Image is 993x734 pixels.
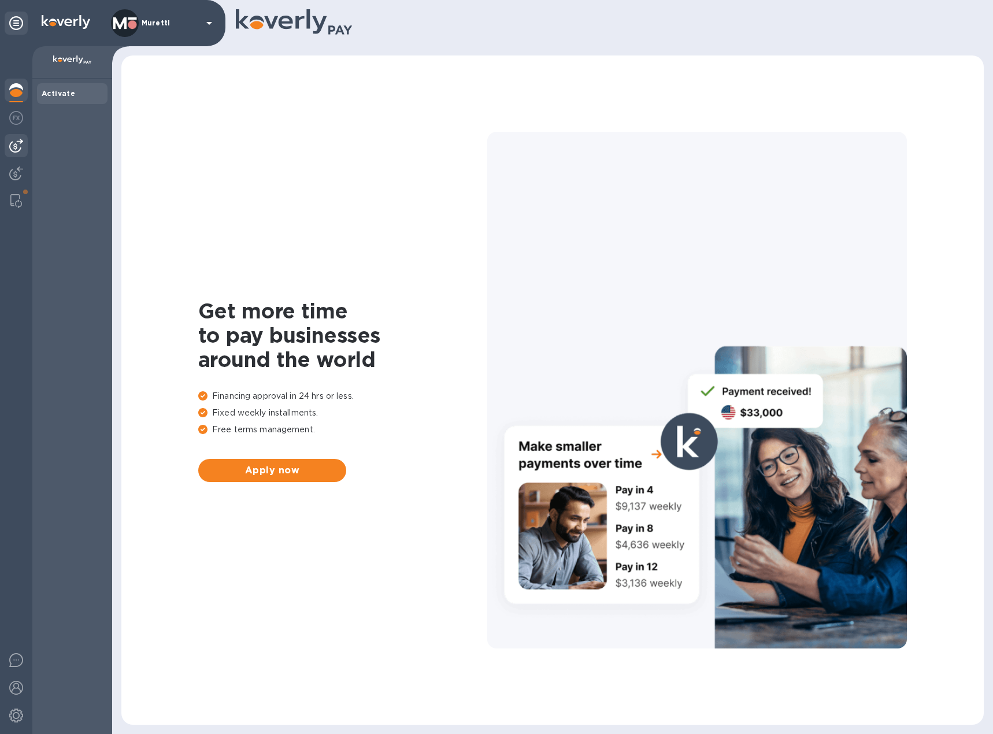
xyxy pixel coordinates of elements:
[198,424,487,436] p: Free terms management.
[142,19,199,27] p: Muretti
[198,407,487,419] p: Fixed weekly installments.
[42,15,90,29] img: Logo
[9,111,23,125] img: Foreign exchange
[5,12,28,35] div: Unpin categories
[198,390,487,402] p: Financing approval in 24 hrs or less.
[198,459,346,482] button: Apply now
[208,464,337,477] span: Apply now
[198,299,487,372] h1: Get more time to pay businesses around the world
[42,89,75,98] b: Activate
